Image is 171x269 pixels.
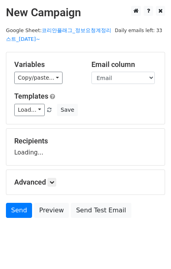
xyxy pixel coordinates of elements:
[57,104,78,116] button: Save
[14,104,45,116] a: Load...
[14,137,157,145] h5: Recipients
[6,203,32,218] a: Send
[14,178,157,187] h5: Advanced
[6,27,111,42] a: 코리안플래그_정보요청계정리스트_[DATE]~
[6,27,111,42] small: Google Sheet:
[14,60,80,69] h5: Variables
[34,203,69,218] a: Preview
[71,203,131,218] a: Send Test Email
[14,92,48,100] a: Templates
[14,137,157,157] div: Loading...
[6,6,165,19] h2: New Campaign
[112,27,165,33] a: Daily emails left: 33
[14,72,63,84] a: Copy/paste...
[91,60,157,69] h5: Email column
[112,26,165,35] span: Daily emails left: 33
